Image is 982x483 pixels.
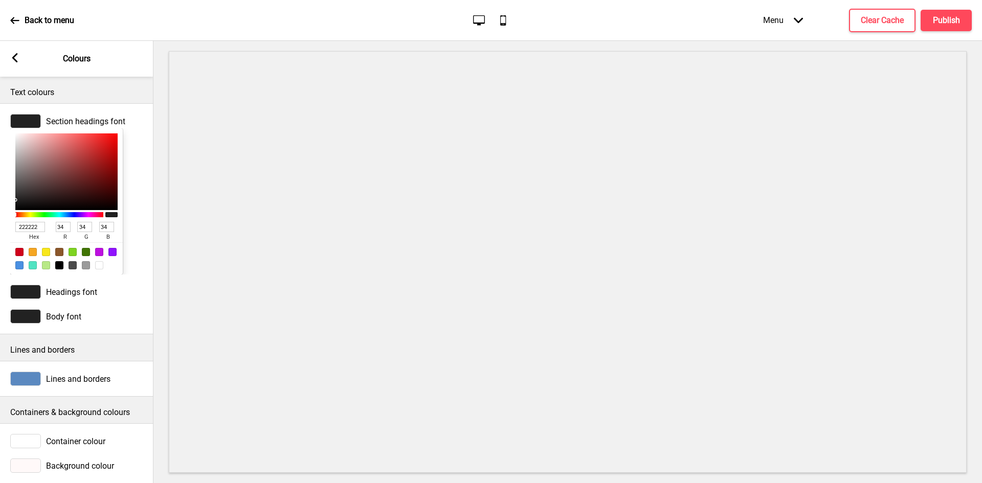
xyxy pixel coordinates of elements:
div: Background colour [10,458,143,473]
span: Body font [46,312,81,321]
div: #9B9B9B [82,261,90,269]
p: Containers & background colours [10,407,143,418]
a: Back to menu [10,7,74,34]
button: Clear Cache [849,9,916,32]
p: Text colours [10,87,143,98]
div: Lines and borders [10,372,143,386]
p: Lines and borders [10,344,143,356]
div: #8B572A [55,248,63,256]
div: #B8E986 [42,261,50,269]
div: #7ED321 [69,248,77,256]
span: Headings font [46,287,97,297]
h4: Publish [933,15,960,26]
span: Section headings font [46,117,125,126]
div: Body font [10,309,143,324]
div: #9013FE [108,248,117,256]
div: #F5A623 [29,248,37,256]
div: Section headings font [10,114,143,128]
p: Back to menu [25,15,74,26]
div: Container colour [10,434,143,448]
div: #50E3C2 [29,261,37,269]
div: #4A4A4A [69,261,77,269]
p: Colours [63,53,91,64]
div: #417505 [82,248,90,256]
span: Background colour [46,461,114,471]
div: #4A90E2 [15,261,24,269]
span: hex [15,232,53,242]
span: b [99,232,118,242]
div: Headings font [10,285,143,299]
div: #D0021B [15,248,24,256]
span: Lines and borders [46,374,110,384]
div: #BD10E0 [95,248,103,256]
span: g [77,232,96,242]
div: #F8E71C [42,248,50,256]
span: r [56,232,74,242]
h4: Clear Cache [861,15,904,26]
span: Container colour [46,436,105,446]
div: Menu [753,5,813,35]
div: #FFFFFF [95,261,103,269]
div: #000000 [55,261,63,269]
button: Publish [921,10,972,31]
